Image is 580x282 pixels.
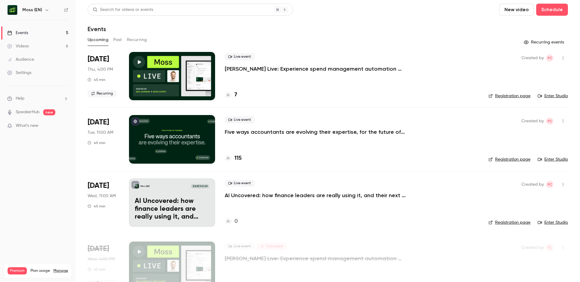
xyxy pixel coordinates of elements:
a: 115 [225,154,242,162]
span: Help [16,95,24,102]
li: help-dropdown-opener [7,95,68,102]
a: Registration page [488,156,530,162]
a: SpeakerHub [16,109,40,115]
button: Past [113,35,122,45]
a: 7 [225,91,237,99]
span: [DATE] [88,244,109,254]
span: Wed, 11:00 AM [88,193,116,199]
span: Created by [521,244,544,251]
div: 45 min [88,140,105,145]
button: Recurring events [521,37,568,47]
div: Audience [7,56,34,62]
button: New video [499,4,534,16]
div: Oct 14 Tue, 11:00 AM (Europe/Berlin) [88,115,119,163]
span: Wed, 4:00 PM [88,256,115,262]
div: Oct 22 Wed, 11:00 AM (Europe/Berlin) [88,178,119,227]
span: Created by [521,181,544,188]
h4: 7 [234,91,237,99]
span: Felicity Cator [546,181,553,188]
button: Schedule [536,4,568,16]
p: AI Uncovered: how finance leaders are really using it, and their next big bets [135,197,209,221]
a: Enter Studio [538,93,568,99]
a: [PERSON_NAME] Live: Experience spend management automation with [PERSON_NAME] [225,65,406,72]
span: Felicity Cator [546,54,553,62]
h4: 115 [234,154,242,162]
span: FC [548,117,552,125]
div: Oct 2 Thu, 3:00 PM (Europe/London) [88,52,119,100]
div: Events [7,30,28,36]
span: Canceled [257,243,287,250]
a: Registration page [488,93,530,99]
span: Thu, 4:00 PM [88,66,113,72]
span: Live event [225,116,255,123]
a: Manage [53,268,68,273]
span: What's new [16,123,38,129]
span: [DATE] [88,54,109,64]
h4: 0 [234,217,238,226]
button: Upcoming [88,35,108,45]
h6: Moss (EN) [22,7,42,13]
span: Live event [225,243,255,250]
span: new [43,109,55,115]
span: Live event [225,180,255,187]
span: Created by [521,117,544,125]
span: [DATE] 11:00 AM [191,184,209,188]
span: [DATE] [88,117,109,127]
span: Plan usage [31,268,50,273]
div: Settings [7,70,31,76]
div: 45 min [88,77,105,82]
div: 45 min [88,204,105,209]
span: Premium [8,267,27,274]
iframe: Noticeable Trigger [61,123,68,129]
a: Five ways accountants are evolving their expertise, for the future of finance [225,128,406,136]
button: Recurring [127,35,147,45]
a: [PERSON_NAME] Live: Experience spend management automation with [PERSON_NAME] [225,255,406,262]
a: AI Uncovered: how finance leaders are really using it, and their next big betsMoss (EN)[DATE] 11:... [129,178,215,227]
span: FC [548,181,552,188]
div: Search for videos or events [93,7,153,13]
div: 45 min [88,267,105,272]
span: Tue, 11:00 AM [88,130,113,136]
span: FC [548,244,552,251]
h1: Events [88,25,106,33]
span: [DATE] [88,181,109,191]
a: Enter Studio [538,220,568,226]
span: Live event [225,53,255,60]
a: Registration page [488,220,530,226]
span: Felicity Cator [546,117,553,125]
a: 0 [225,217,238,226]
a: AI Uncovered: how finance leaders are really using it, and their next big bets [225,192,406,199]
div: Videos [7,43,29,49]
img: Moss (EN) [8,5,17,15]
span: FC [548,54,552,62]
p: Moss (EN) [140,185,150,188]
span: Felicity Cator [546,244,553,251]
a: Enter Studio [538,156,568,162]
span: Recurring [88,90,117,97]
span: Created by [521,54,544,62]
